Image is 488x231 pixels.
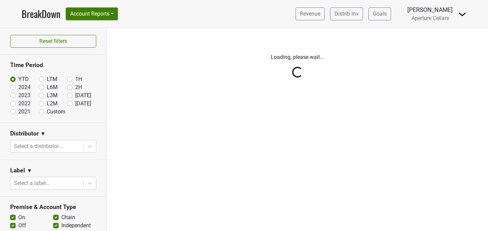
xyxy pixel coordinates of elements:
div: [PERSON_NAME] [407,5,453,14]
a: BreakDown [22,7,60,21]
p: Loading, please wait... [112,53,483,61]
a: Goals [368,7,391,20]
a: Distrib Inv [330,7,363,20]
img: Dropdown Menu [458,10,466,18]
span: Aperture Cellars [411,15,449,21]
a: Revenue [296,7,325,20]
button: Account Reports [66,7,118,20]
